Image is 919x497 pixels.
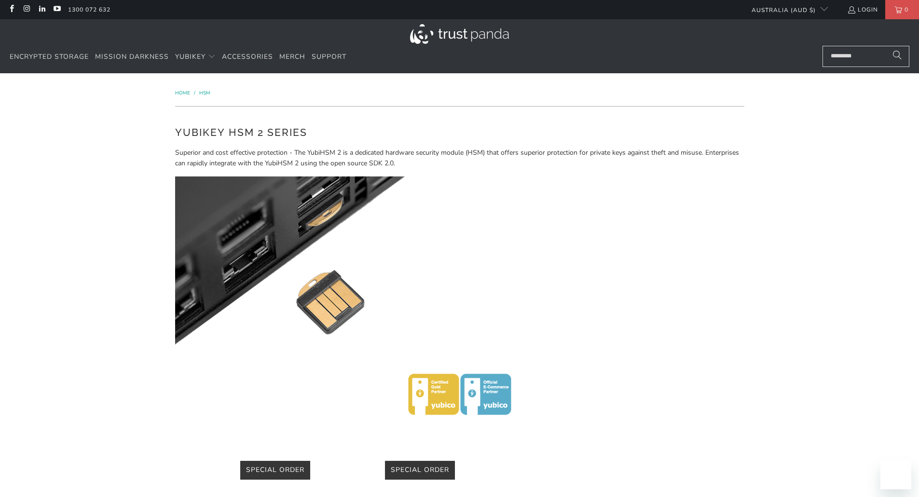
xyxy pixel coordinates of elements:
[175,46,216,68] summary: YubiKey
[175,52,206,61] span: YubiKey
[38,6,46,13] a: Trust Panda Australia on LinkedIn
[279,46,305,68] a: Merch
[194,90,195,96] span: /
[175,125,744,140] h2: YubiKey HSM 2 Series
[7,6,15,13] a: Trust Panda Australia on Facebook
[246,465,304,474] span: Special Order
[847,4,878,15] a: Login
[95,46,169,68] a: Mission Darkness
[95,52,169,61] span: Mission Darkness
[10,46,89,68] a: Encrypted Storage
[410,24,509,44] img: Trust Panda Australia
[880,458,911,489] iframe: Button to launch messaging window
[885,46,909,67] button: Search
[175,148,744,169] p: Superior and cost effective protection - The YubiHSM 2 is a dedicated hardware security module (H...
[175,90,190,96] span: Home
[10,52,89,61] span: Encrypted Storage
[312,46,346,68] a: Support
[279,52,305,61] span: Merch
[22,6,30,13] a: Trust Panda Australia on Instagram
[222,46,273,68] a: Accessories
[199,90,210,96] a: HSM
[391,465,449,474] span: Special Order
[10,46,346,68] nav: Translation missing: en.navigation.header.main_nav
[68,4,110,15] a: 1300 072 632
[53,6,61,13] a: Trust Panda Australia on YouTube
[222,52,273,61] span: Accessories
[312,52,346,61] span: Support
[823,46,909,67] input: Search...
[175,90,192,96] a: Home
